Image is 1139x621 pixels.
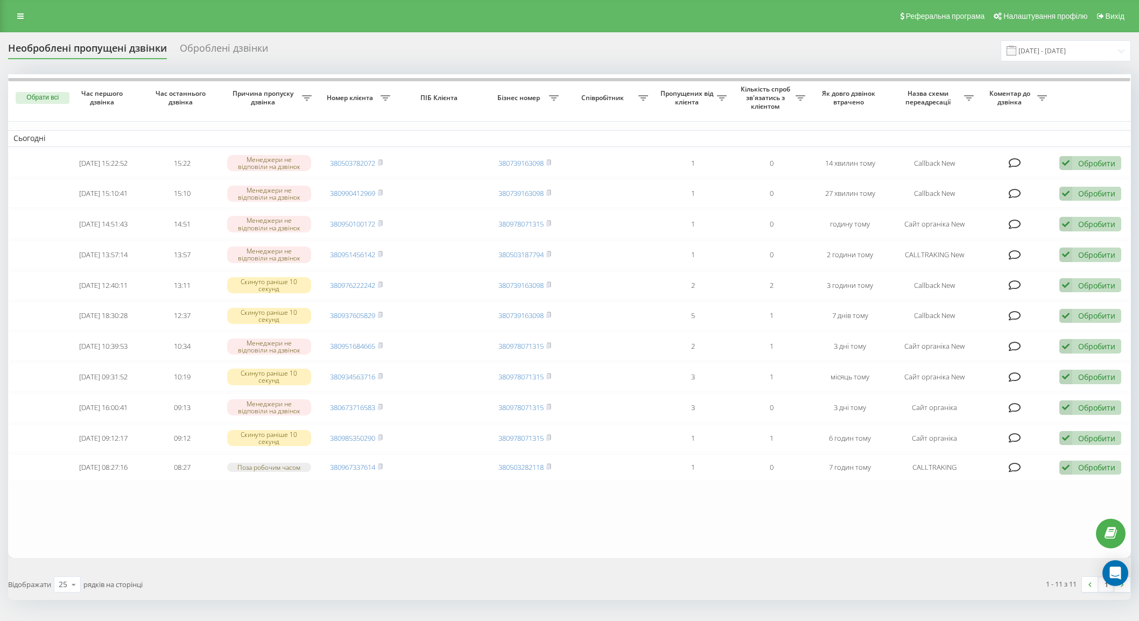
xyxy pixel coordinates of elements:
td: 14 хвилин тому [811,149,889,178]
td: [DATE] 15:22:52 [64,149,143,178]
a: 380951456142 [330,250,375,259]
td: [DATE] 08:27:16 [64,454,143,481]
a: 380503187794 [498,250,544,259]
td: [DATE] 13:57:14 [64,241,143,269]
div: Менеджери не відповіли на дзвінок [227,216,312,232]
div: Обробити [1078,219,1115,229]
td: 1 [653,454,732,481]
div: Скинуто раніше 10 секунд [227,430,312,446]
td: [DATE] 14:51:43 [64,210,143,238]
a: 380950100172 [330,219,375,229]
div: Скинуто раніше 10 секунд [227,369,312,385]
td: [DATE] 10:39:53 [64,332,143,361]
td: [DATE] 12:40:11 [64,271,143,300]
a: 380739163098 [498,188,544,198]
div: Обробити [1078,310,1115,321]
div: Обробити [1078,158,1115,168]
td: 3 [653,393,732,422]
td: CALLTRAKING [889,454,979,481]
td: Сьогодні [8,130,1131,146]
td: 14:51 [143,210,221,238]
a: 380739163098 [498,158,544,168]
div: Обробити [1078,403,1115,413]
a: 380739163098 [498,280,544,290]
div: 25 [59,579,67,590]
td: 0 [732,179,811,208]
td: 1 [653,424,732,453]
td: [DATE] 09:12:17 [64,424,143,453]
td: [DATE] 16:00:41 [64,393,143,422]
td: Сайт органіка New [889,332,979,361]
td: 10:34 [143,332,221,361]
div: Обробити [1078,250,1115,260]
a: 380978071315 [498,219,544,229]
div: Open Intercom Messenger [1102,560,1128,586]
span: Пропущених від клієнта [659,89,717,106]
a: 380934563716 [330,372,375,382]
td: Callback New [889,302,979,330]
td: 2 [732,271,811,300]
td: Сайт органіка New [889,210,979,238]
span: Налаштування профілю [1003,12,1087,20]
div: Обробити [1078,341,1115,351]
span: Час останнього дзвінка [152,89,213,106]
td: 0 [732,149,811,178]
td: 1 [653,179,732,208]
td: 1 [653,241,732,269]
td: 1 [732,424,811,453]
td: місяць тому [811,363,889,391]
button: Обрати всі [16,92,69,104]
td: 2 години тому [811,241,889,269]
div: Менеджери не відповіли на дзвінок [227,246,312,263]
td: Callback New [889,271,979,300]
div: Менеджери не відповіли на дзвінок [227,399,312,415]
td: годину тому [811,210,889,238]
a: 380990412969 [330,188,375,198]
span: Коментар до дзвінка [985,89,1037,106]
td: 3 дні тому [811,332,889,361]
td: 15:22 [143,149,221,178]
td: 0 [732,241,811,269]
td: 1 [732,332,811,361]
a: 380978071315 [498,372,544,382]
td: 13:57 [143,241,221,269]
div: Менеджери не відповіли на дзвінок [227,338,312,355]
td: 3 години тому [811,271,889,300]
span: Як довго дзвінок втрачено [820,89,881,106]
td: 10:19 [143,363,221,391]
td: 7 годин тому [811,454,889,481]
span: Кількість спроб зв'язатись з клієнтом [737,85,796,110]
td: 12:37 [143,302,221,330]
td: 09:13 [143,393,221,422]
td: 1 [732,363,811,391]
td: 1 [653,210,732,238]
td: 09:12 [143,424,221,453]
td: Сайт органіка [889,424,979,453]
td: CALLTRAKING New [889,241,979,269]
td: 0 [732,210,811,238]
a: 380503282118 [498,462,544,472]
td: 0 [732,454,811,481]
a: 380978071315 [498,341,544,351]
div: Скинуто раніше 10 секунд [227,308,312,324]
a: 380967337614 [330,462,375,472]
span: рядків на сторінці [83,580,143,589]
td: 1 [732,302,811,330]
div: Обробити [1078,372,1115,382]
a: 380978071315 [498,433,544,443]
a: 380739163098 [498,310,544,320]
div: Обробити [1078,280,1115,291]
a: 1 [1098,577,1114,592]
td: 27 хвилин тому [811,179,889,208]
td: 08:27 [143,454,221,481]
td: [DATE] 09:31:52 [64,363,143,391]
div: Оброблені дзвінки [180,43,268,59]
div: Менеджери не відповіли на дзвінок [227,186,312,202]
a: 380937605829 [330,310,375,320]
span: Бізнес номер [491,94,549,102]
span: Час першого дзвінка [73,89,134,106]
td: [DATE] 18:30:28 [64,302,143,330]
td: 3 дні тому [811,393,889,422]
div: Необроблені пропущені дзвінки [8,43,167,59]
td: 6 годин тому [811,424,889,453]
